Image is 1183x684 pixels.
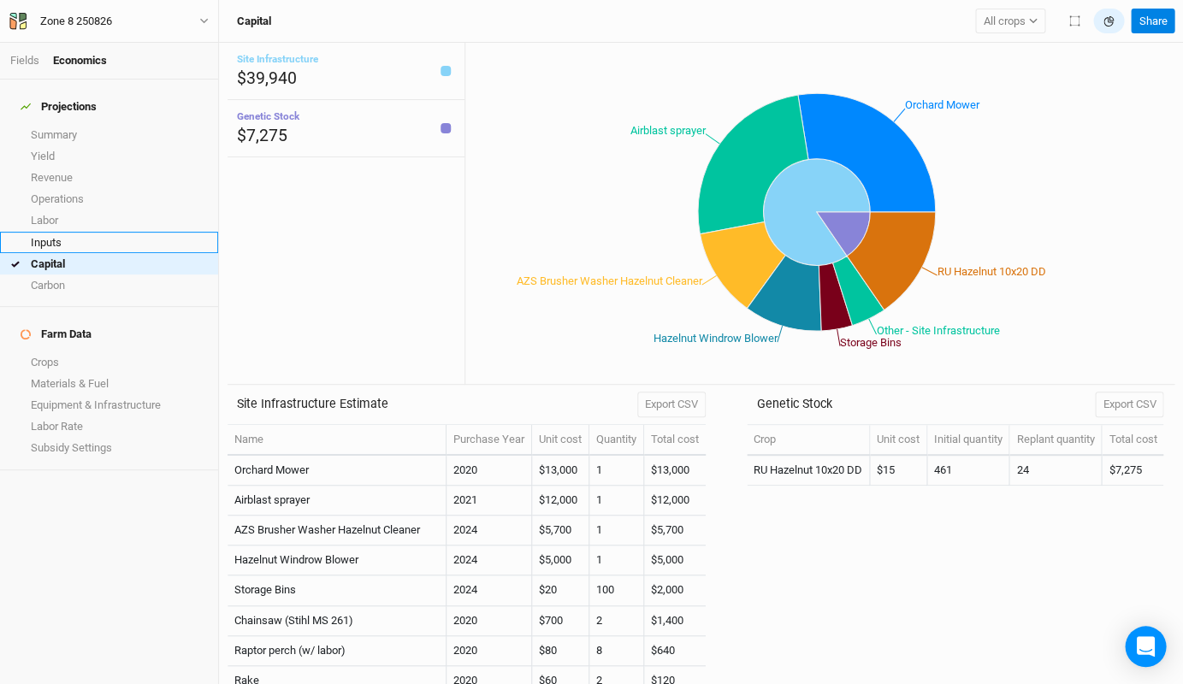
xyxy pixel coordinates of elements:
[927,425,1009,456] th: Initial quantity
[228,545,447,575] td: Hazelnut Windrow Blower
[904,98,979,111] tspan: Orchard Mower
[644,606,706,636] td: $1,400
[237,397,388,411] h3: Site Infrastructure Estimate
[237,68,297,88] span: $39,940
[21,100,97,114] div: Projections
[447,516,532,545] td: 2024
[644,575,706,605] td: $2,000
[532,575,589,605] td: $20
[447,606,532,636] td: 2020
[532,425,589,456] th: Unit cost
[447,545,532,575] td: 2024
[447,456,532,486] td: 2020
[53,53,107,68] div: Economics
[589,486,644,516] td: 1
[937,265,1045,278] tspan: RU Hazelnut 10x20 DD
[237,53,318,65] span: Site Infrastructure
[40,13,112,30] div: Zone 8 250826
[756,397,831,411] h3: Genetic Stock
[644,516,706,545] td: $5,700
[532,545,589,575] td: $5,000
[839,336,901,349] tspan: Storage Bins
[589,575,644,605] td: 100
[589,516,644,545] td: 1
[747,425,870,456] th: Crop
[644,425,706,456] th: Total cost
[1009,456,1102,486] td: 24
[228,575,447,605] td: Storage Bins
[532,606,589,636] td: $700
[237,110,299,122] span: Genetic Stock
[637,392,706,417] button: Export CSV
[228,425,447,456] th: Name
[228,456,447,486] td: Orchard Mower
[237,126,287,145] span: $7,275
[876,324,999,337] tspan: Other - Site Infrastructure
[447,486,532,516] td: 2021
[1102,456,1163,486] td: $7,275
[21,327,92,341] div: Farm Data
[644,456,706,486] td: $13,000
[532,516,589,545] td: $5,700
[447,575,532,605] td: 2024
[1009,425,1102,456] th: Replant quantity
[644,486,706,516] td: $12,000
[975,9,1045,34] button: All crops
[870,425,927,456] th: Unit cost
[10,54,39,67] a: Fields
[653,332,778,345] tspan: Hazelnut Windrow Blower
[983,13,1025,30] span: All crops
[1125,626,1166,667] div: Open Intercom Messenger
[870,456,927,486] td: $15
[589,606,644,636] td: 2
[228,606,447,636] td: Chainsaw (Stihl MS 261)
[9,12,210,31] button: Zone 8 250826
[589,456,644,486] td: 1
[516,274,702,287] tspan: AZS Brusher Washer Hazelnut Cleaner
[447,636,532,666] td: 2020
[532,456,589,486] td: $13,000
[532,486,589,516] td: $12,000
[927,456,1009,486] td: 461
[532,636,589,666] td: $80
[589,636,644,666] td: 8
[228,516,447,545] td: AZS Brusher Washer Hazelnut Cleaner
[747,456,870,486] td: RU Hazelnut 10x20 DD
[589,545,644,575] td: 1
[1095,392,1163,417] button: Export CSV
[447,425,532,456] th: Purchase Year
[589,425,644,456] th: Quantity
[644,545,706,575] td: $5,000
[1102,425,1163,456] th: Total cost
[237,15,271,28] h3: Capital
[630,124,706,137] tspan: Airblast sprayer
[1131,9,1174,34] button: Share
[644,636,706,666] td: $640
[228,486,447,516] td: Airblast sprayer
[228,636,447,666] td: Raptor perch (w/ labor)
